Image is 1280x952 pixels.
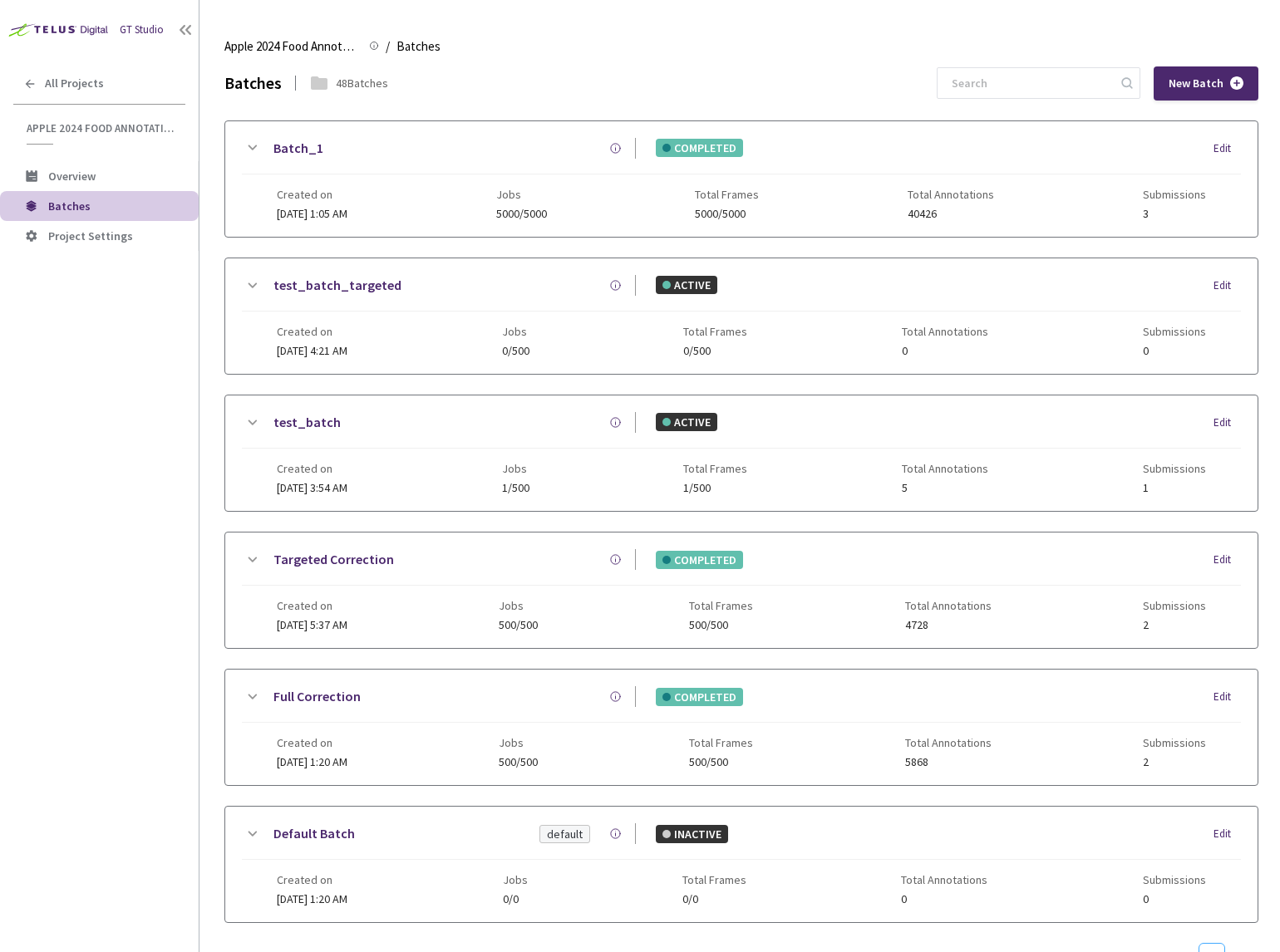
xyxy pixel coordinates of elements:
[1143,462,1206,475] span: Submissions
[396,37,441,56] span: Batches
[502,482,529,494] span: 1/500
[1143,345,1206,357] span: 0
[45,76,104,91] span: All Projects
[1143,619,1206,631] span: 2
[1143,736,1206,749] span: Submissions
[905,756,992,768] span: 5868
[905,619,992,631] span: 4728
[273,138,323,159] a: Batch_1
[277,343,347,358] span: [DATE] 4:21 AM
[277,754,347,769] span: [DATE] 1:20 AM
[225,807,1258,922] div: Default BatchdefaultINACTIVEEditCreated on[DATE] 1:20 AMJobs0/0Total Frames0/0Total Annotations0S...
[695,188,759,201] span: Total Frames
[683,345,747,357] span: 0/500
[683,482,747,494] span: 1/500
[1143,208,1206,220] span: 3
[901,873,987,886] span: Total Annotations
[1143,482,1206,494] span: 1
[656,276,717,294] div: ACTIVE
[386,37,390,56] li: /
[277,188,347,201] span: Created on
[1214,415,1241,431] div: Edit
[277,617,347,632] span: [DATE] 5:37 AM
[901,893,987,905] span: 0
[502,462,529,475] span: Jobs
[224,37,359,56] span: Apple 2024 Food Annotation Correction
[277,873,347,886] span: Created on
[277,206,347,221] span: [DATE] 1:05 AM
[277,462,347,475] span: Created on
[277,480,347,495] span: [DATE] 3:54 AM
[273,686,361,707] a: Full Correction
[336,74,388,92] div: 48 Batches
[48,228,133,243] span: Project Settings
[48,199,91,213] span: Batches
[224,70,282,96] div: Batches
[1214,689,1241,705] div: Edit
[902,345,988,357] span: 0
[225,670,1258,785] div: Full CorrectionCOMPLETEDEditCreated on[DATE] 1:20 AMJobs500/500Total Frames500/500Total Annotatio...
[277,736,347,749] span: Created on
[496,188,547,201] span: Jobs
[277,891,347,906] span: [DATE] 1:20 AM
[1214,140,1241,157] div: Edit
[502,345,529,357] span: 0/500
[689,756,753,768] span: 500/500
[1143,873,1206,886] span: Submissions
[1143,599,1206,612] span: Submissions
[908,208,994,220] span: 40426
[682,893,746,905] span: 0/0
[683,325,747,338] span: Total Frames
[908,188,994,201] span: Total Annotations
[225,258,1258,374] div: test_batch_targetedACTIVEEditCreated on[DATE] 4:21 AMJobs0/500Total Frames0/500Total Annotations0...
[689,619,753,631] span: 500/500
[1143,893,1206,905] span: 0
[503,893,528,905] span: 0/0
[547,826,583,842] div: default
[277,325,347,338] span: Created on
[1169,76,1223,91] span: New Batch
[27,121,175,135] span: Apple 2024 Food Annotation Correction
[225,121,1258,237] div: Batch_1COMPLETEDEditCreated on[DATE] 1:05 AMJobs5000/5000Total Frames5000/5000Total Annotations40...
[683,462,747,475] span: Total Frames
[120,22,164,38] div: GT Studio
[503,873,528,886] span: Jobs
[689,599,753,612] span: Total Frames
[502,325,529,338] span: Jobs
[225,395,1258,511] div: test_batchACTIVEEditCreated on[DATE] 3:54 AMJobs1/500Total Frames1/500Total Annotations5Submissions1
[225,532,1258,648] div: Targeted CorrectionCOMPLETEDEditCreated on[DATE] 5:37 AMJobs500/500Total Frames500/500Total Annot...
[905,736,992,749] span: Total Annotations
[656,825,728,843] div: INACTIVE
[48,169,96,184] span: Overview
[656,413,717,431] div: ACTIVE
[1143,325,1206,338] span: Submissions
[1143,756,1206,768] span: 2
[656,139,743,157] div: COMPLETED
[656,688,743,706] div: COMPLETED
[902,482,988,494] span: 5
[273,549,394,570] a: Targeted Correction
[499,619,538,631] span: 500/500
[277,599,347,612] span: Created on
[1214,552,1241,568] div: Edit
[942,68,1119,98] input: Search
[902,462,988,475] span: Total Annotations
[905,599,992,612] span: Total Annotations
[1214,826,1241,842] div: Edit
[695,208,759,220] span: 5000/5000
[499,599,538,612] span: Jobs
[656,551,743,569] div: COMPLETED
[496,208,547,220] span: 5000/5000
[273,823,355,844] a: Default Batch
[682,873,746,886] span: Total Frames
[1143,188,1206,201] span: Submissions
[499,736,538,749] span: Jobs
[902,325,988,338] span: Total Annotations
[273,275,401,296] a: test_batch_targeted
[499,756,538,768] span: 500/500
[273,412,341,433] a: test_batch
[1214,277,1241,294] div: Edit
[689,736,753,749] span: Total Frames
